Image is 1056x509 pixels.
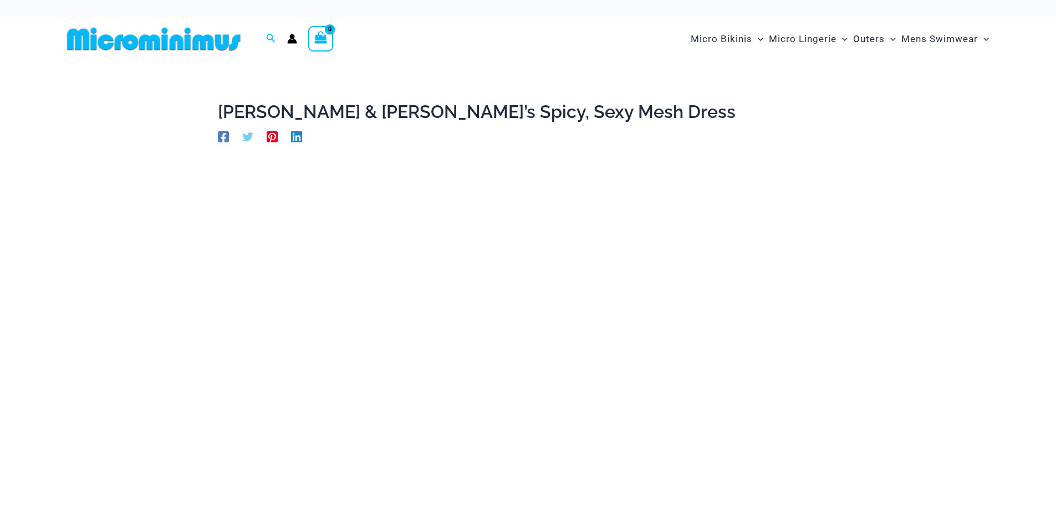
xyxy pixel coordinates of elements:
a: Twitter [242,130,253,142]
span: Menu Toggle [752,25,763,53]
nav: Site Navigation [686,20,994,58]
span: Menu Toggle [978,25,989,53]
a: Micro BikinisMenu ToggleMenu Toggle [688,22,766,56]
a: View Shopping Cart, empty [308,26,334,52]
a: Search icon link [266,32,276,46]
a: Linkedin [291,130,302,142]
a: Micro LingerieMenu ToggleMenu Toggle [766,22,850,56]
h1: [PERSON_NAME] & [PERSON_NAME]’s Spicy, Sexy Mesh Dress [218,101,839,122]
a: Mens SwimwearMenu ToggleMenu Toggle [899,22,992,56]
span: Micro Lingerie [769,25,836,53]
img: MM SHOP LOGO FLAT [63,27,245,52]
a: Pinterest [267,130,278,142]
span: Menu Toggle [836,25,848,53]
a: Facebook [218,130,229,142]
span: Micro Bikinis [691,25,752,53]
span: Outers [853,25,885,53]
span: Menu Toggle [885,25,896,53]
a: OutersMenu ToggleMenu Toggle [850,22,899,56]
a: Account icon link [287,34,297,44]
span: Mens Swimwear [901,25,978,53]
